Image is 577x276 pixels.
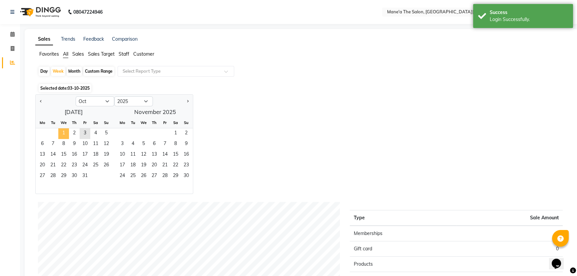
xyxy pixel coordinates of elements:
[149,139,160,150] span: 6
[185,96,190,107] button: Next month
[48,139,58,150] span: 7
[170,171,181,182] span: 29
[170,139,181,150] div: Saturday, November 8, 2025
[138,171,149,182] div: Wednesday, November 26, 2025
[90,139,101,150] div: Saturday, October 11, 2025
[48,171,58,182] div: Tuesday, October 28, 2025
[149,117,160,128] div: Th
[58,171,69,182] span: 29
[101,150,112,160] div: Sunday, October 19, 2025
[170,171,181,182] div: Saturday, November 29, 2025
[80,117,90,128] div: Fr
[69,150,80,160] span: 16
[160,160,170,171] span: 21
[37,139,48,150] div: Monday, October 6, 2025
[117,171,128,182] div: Monday, November 24, 2025
[90,150,101,160] span: 18
[170,160,181,171] span: 22
[350,210,456,226] th: Type
[68,86,90,91] span: 03-10-2025
[80,171,90,182] div: Friday, October 31, 2025
[48,171,58,182] span: 28
[69,117,80,128] div: Th
[48,150,58,160] span: 14
[181,150,192,160] span: 16
[69,128,80,139] span: 2
[48,160,58,171] span: 21
[58,160,69,171] span: 22
[170,160,181,171] div: Saturday, November 22, 2025
[170,128,181,139] div: Saturday, November 1, 2025
[35,33,53,45] a: Sales
[170,128,181,139] span: 1
[350,226,456,241] td: Memberships
[119,51,129,57] span: Staff
[350,257,456,272] td: Products
[117,171,128,182] span: 24
[63,51,68,57] span: All
[101,150,112,160] span: 19
[128,171,138,182] div: Tuesday, November 25, 2025
[80,150,90,160] span: 17
[128,139,138,150] div: Tuesday, November 4, 2025
[80,139,90,150] span: 10
[350,241,456,257] td: Gift card
[170,150,181,160] div: Saturday, November 15, 2025
[37,160,48,171] div: Monday, October 20, 2025
[48,117,58,128] div: Tu
[114,96,153,106] select: Select year
[69,171,80,182] span: 30
[456,210,563,226] th: Sale Amount
[160,150,170,160] div: Friday, November 14, 2025
[58,139,69,150] span: 8
[490,9,568,16] div: Success
[37,171,48,182] span: 27
[117,139,128,150] span: 3
[58,117,69,128] div: We
[76,96,114,106] select: Select month
[138,117,149,128] div: We
[69,139,80,150] div: Thursday, October 9, 2025
[138,171,149,182] span: 26
[133,51,154,57] span: Customer
[69,160,80,171] span: 23
[72,51,84,57] span: Sales
[160,171,170,182] span: 28
[90,128,101,139] span: 4
[90,160,101,171] span: 25
[112,36,138,42] a: Comparison
[69,139,80,150] span: 9
[80,160,90,171] span: 24
[160,139,170,150] span: 7
[456,241,563,257] td: 0
[138,160,149,171] div: Wednesday, November 19, 2025
[101,160,112,171] div: Sunday, October 26, 2025
[149,150,160,160] span: 13
[128,139,138,150] span: 4
[80,150,90,160] div: Friday, October 17, 2025
[456,257,563,272] td: 0
[80,128,90,139] span: 3
[181,128,192,139] div: Sunday, November 2, 2025
[101,128,112,139] span: 5
[181,150,192,160] div: Sunday, November 16, 2025
[69,171,80,182] div: Thursday, October 30, 2025
[160,150,170,160] span: 14
[58,150,69,160] div: Wednesday, October 15, 2025
[181,139,192,150] span: 9
[58,171,69,182] div: Wednesday, October 29, 2025
[101,160,112,171] span: 26
[37,171,48,182] div: Monday, October 27, 2025
[170,150,181,160] span: 15
[37,160,48,171] span: 20
[58,160,69,171] div: Wednesday, October 22, 2025
[128,171,138,182] span: 25
[69,150,80,160] div: Thursday, October 16, 2025
[117,160,128,171] div: Monday, November 17, 2025
[80,160,90,171] div: Friday, October 24, 2025
[117,150,128,160] span: 10
[69,160,80,171] div: Thursday, October 23, 2025
[17,3,63,21] img: logo
[160,160,170,171] div: Friday, November 21, 2025
[80,171,90,182] span: 31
